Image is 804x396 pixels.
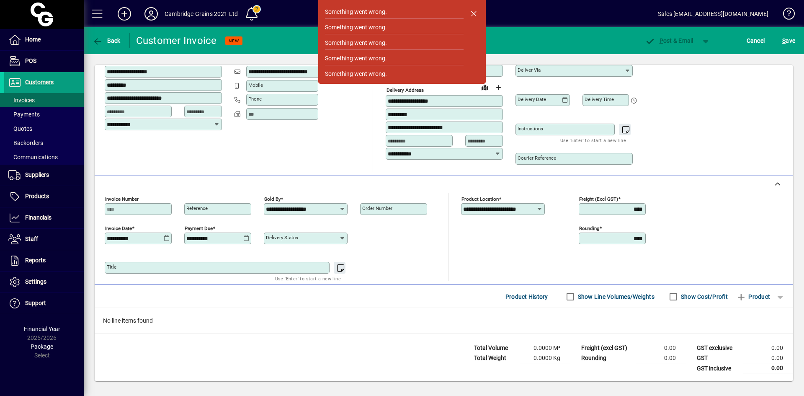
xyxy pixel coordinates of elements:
[105,225,132,231] mat-label: Invoice date
[636,353,686,363] td: 0.00
[266,235,298,241] mat-label: Delivery status
[585,96,614,102] mat-label: Delivery time
[186,205,208,211] mat-label: Reference
[579,196,618,202] mat-label: Freight (excl GST)
[8,125,32,132] span: Quotes
[31,343,53,350] span: Package
[518,96,546,102] mat-label: Delivery date
[743,353,793,363] td: 0.00
[25,79,54,85] span: Customers
[645,37,693,44] span: ost & Email
[743,343,793,353] td: 0.00
[660,37,663,44] span: P
[502,289,551,304] button: Product History
[4,250,84,271] a: Reports
[693,363,743,374] td: GST inclusive
[518,126,543,132] mat-label: Instructions
[275,274,341,283] mat-hint: Use 'Enter' to start a new line
[8,140,43,146] span: Backorders
[693,353,743,363] td: GST
[95,308,793,334] div: No line items found
[248,96,262,102] mat-label: Phone
[4,51,84,72] a: POS
[461,196,499,202] mat-label: Product location
[641,33,698,48] button: Post & Email
[107,264,116,270] mat-label: Title
[25,236,38,242] span: Staff
[732,289,774,304] button: Product
[25,257,46,264] span: Reports
[4,150,84,164] a: Communications
[745,33,767,48] button: Cancel
[777,2,794,29] a: Knowledge Base
[25,214,52,221] span: Financials
[4,293,84,314] a: Support
[636,343,686,353] td: 0.00
[782,34,795,47] span: ave
[4,272,84,292] a: Settings
[4,122,84,136] a: Quotes
[478,80,492,94] a: View on map
[743,363,793,374] td: 0.00
[4,93,84,107] a: Invoices
[4,29,84,50] a: Home
[25,57,36,64] span: POS
[518,155,556,161] mat-label: Courier Reference
[90,33,123,48] button: Back
[93,37,121,44] span: Back
[470,353,520,363] td: Total Weight
[747,34,765,47] span: Cancel
[658,7,768,21] div: Sales [EMAIL_ADDRESS][DOMAIN_NAME]
[25,193,49,199] span: Products
[577,343,636,353] td: Freight (excl GST)
[693,343,743,353] td: GST exclusive
[4,136,84,150] a: Backorders
[505,290,548,303] span: Product History
[576,292,655,301] label: Show Line Volumes/Weights
[111,6,138,21] button: Add
[579,225,599,231] mat-label: Rounding
[185,225,213,231] mat-label: Payment due
[8,97,35,104] span: Invoices
[325,39,387,47] div: Something went wrong.
[84,33,130,48] app-page-header-button: Back
[325,54,387,63] div: Something went wrong.
[264,196,281,202] mat-label: Sold by
[8,154,58,160] span: Communications
[25,300,46,306] span: Support
[577,353,636,363] td: Rounding
[780,33,797,48] button: Save
[4,229,84,250] a: Staff
[8,111,40,118] span: Payments
[492,81,505,94] button: Choose address
[679,292,728,301] label: Show Cost/Profit
[325,23,387,32] div: Something went wrong.
[25,278,46,285] span: Settings
[4,165,84,186] a: Suppliers
[211,52,224,65] button: Copy to Delivery address
[518,67,541,73] mat-label: Deliver via
[4,207,84,228] a: Financials
[138,6,165,21] button: Profile
[560,135,626,145] mat-hint: Use 'Enter' to start a new line
[4,186,84,207] a: Products
[136,34,217,47] div: Customer Invoice
[105,196,139,202] mat-label: Invoice number
[520,343,570,353] td: 0.0000 M³
[25,171,49,178] span: Suppliers
[248,82,263,88] mat-label: Mobile
[24,326,60,332] span: Financial Year
[470,343,520,353] td: Total Volume
[520,353,570,363] td: 0.0000 Kg
[4,107,84,122] a: Payments
[229,38,239,44] span: NEW
[165,7,238,21] div: Cambridge Grains 2021 Ltd
[362,205,392,211] mat-label: Order number
[736,290,770,303] span: Product
[325,70,387,78] div: Something went wrong.
[782,37,786,44] span: S
[25,36,41,43] span: Home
